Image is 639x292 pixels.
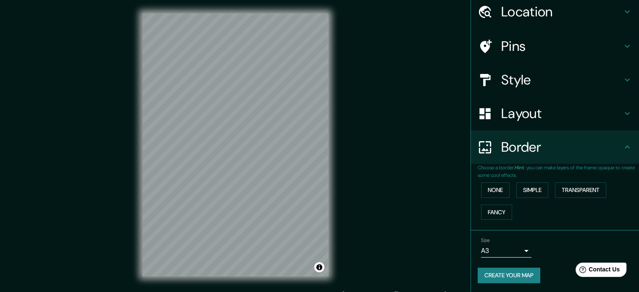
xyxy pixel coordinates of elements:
h4: Pins [501,38,622,55]
p: Choose a border. : you can make layers of the frame opaque to create some cool effects. [478,164,639,179]
b: Hint [515,164,524,171]
h4: Border [501,139,622,155]
button: Create your map [478,268,540,283]
button: Simple [516,182,548,198]
div: Style [471,63,639,97]
label: Size [481,237,490,244]
iframe: Help widget launcher [564,259,630,283]
div: Layout [471,97,639,130]
div: Border [471,130,639,164]
h4: Location [501,3,622,20]
div: A3 [481,244,531,258]
canvas: Map [142,13,329,276]
div: Pins [471,29,639,63]
h4: Layout [501,105,622,122]
button: Fancy [481,205,512,220]
button: Transparent [555,182,606,198]
button: Toggle attribution [314,262,324,272]
button: None [481,182,510,198]
h4: Style [501,71,622,88]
